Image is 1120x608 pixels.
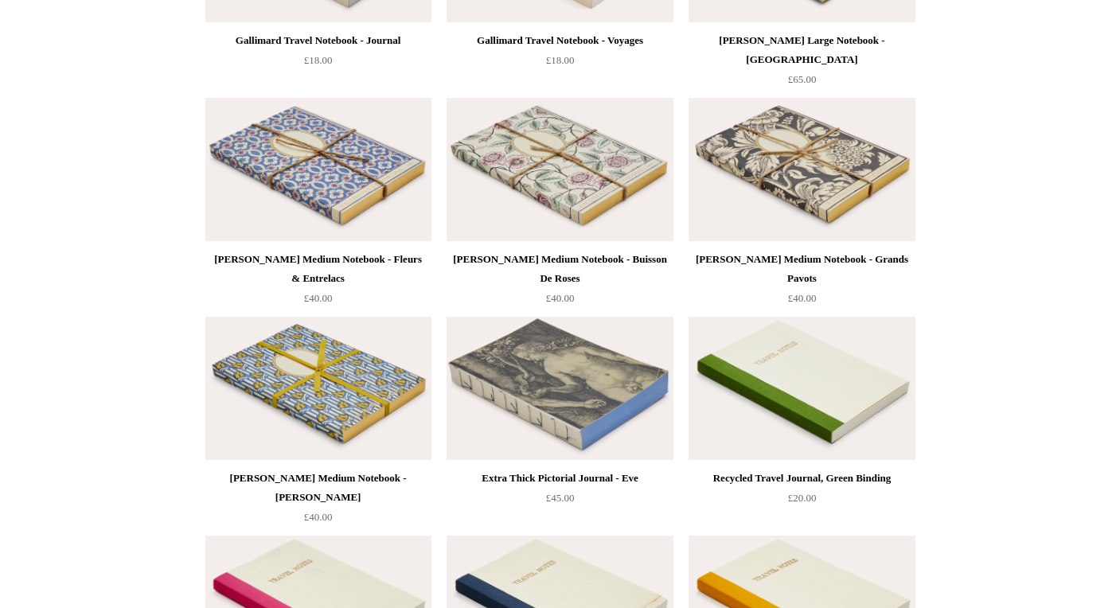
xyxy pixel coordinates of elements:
a: Extra Thick Pictorial Journal - Eve £45.00 [447,469,673,534]
img: Recycled Travel Journal, Green Binding [689,317,915,460]
div: [PERSON_NAME] Medium Notebook - Buisson De Roses [451,250,669,288]
span: £40.00 [304,292,333,304]
a: [PERSON_NAME] Medium Notebook - Buisson De Roses £40.00 [447,250,673,315]
span: £40.00 [304,511,333,523]
div: Extra Thick Pictorial Journal - Eve [451,469,669,488]
span: £40.00 [788,292,817,304]
span: £65.00 [788,73,817,85]
span: £18.00 [304,54,333,66]
img: Antoinette Poisson Medium Notebook - Fleurs & Entrelacs [205,98,431,241]
a: Antoinette Poisson Medium Notebook - Grands Pavots Antoinette Poisson Medium Notebook - Grands Pa... [689,98,915,241]
img: Antoinette Poisson Medium Notebook - Grands Pavots [689,98,915,241]
img: Extra Thick Pictorial Journal - Eve [447,317,673,460]
div: [PERSON_NAME] Medium Notebook - Grands Pavots [693,250,911,288]
div: [PERSON_NAME] Large Notebook - [GEOGRAPHIC_DATA] [693,31,911,69]
span: £18.00 [546,54,575,66]
img: Antoinette Poisson Medium Notebook - Tison [205,317,431,460]
a: Gallimard Travel Notebook - Voyages £18.00 [447,31,673,96]
div: Gallimard Travel Notebook - Journal [209,31,427,50]
div: Gallimard Travel Notebook - Voyages [451,31,669,50]
span: £45.00 [546,492,575,504]
a: Antoinette Poisson Medium Notebook - Tison Antoinette Poisson Medium Notebook - Tison [205,317,431,460]
div: [PERSON_NAME] Medium Notebook - Fleurs & Entrelacs [209,250,427,288]
a: [PERSON_NAME] Medium Notebook - [PERSON_NAME] £40.00 [205,469,431,534]
a: Gallimard Travel Notebook - Journal £18.00 [205,31,431,96]
div: [PERSON_NAME] Medium Notebook - [PERSON_NAME] [209,469,427,507]
span: £40.00 [546,292,575,304]
a: Recycled Travel Journal, Green Binding £20.00 [689,469,915,534]
a: [PERSON_NAME] Medium Notebook - Grands Pavots £40.00 [689,250,915,315]
a: Extra Thick Pictorial Journal - Eve Extra Thick Pictorial Journal - Eve [447,317,673,460]
img: Antoinette Poisson Medium Notebook - Buisson De Roses [447,98,673,241]
a: [PERSON_NAME] Large Notebook - [GEOGRAPHIC_DATA] £65.00 [689,31,915,96]
div: Recycled Travel Journal, Green Binding [693,469,911,488]
span: £20.00 [788,492,817,504]
a: Recycled Travel Journal, Green Binding Recycled Travel Journal, Green Binding [689,317,915,460]
a: [PERSON_NAME] Medium Notebook - Fleurs & Entrelacs £40.00 [205,250,431,315]
a: Antoinette Poisson Medium Notebook - Fleurs & Entrelacs Antoinette Poisson Medium Notebook - Fleu... [205,98,431,241]
a: Antoinette Poisson Medium Notebook - Buisson De Roses Antoinette Poisson Medium Notebook - Buisso... [447,98,673,241]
